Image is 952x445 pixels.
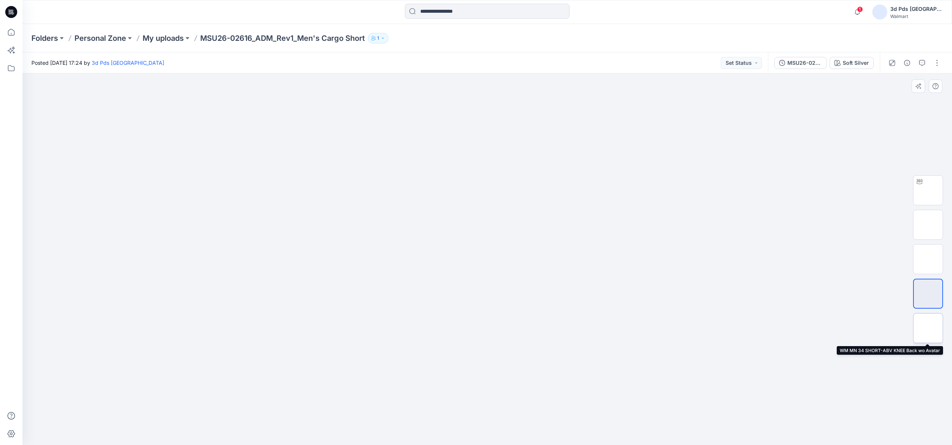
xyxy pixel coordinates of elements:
div: 3d Pds [GEOGRAPHIC_DATA] [890,4,943,13]
div: Soft Silver [843,59,869,67]
span: Posted [DATE] 17:24 by [31,59,164,67]
a: 3d Pds [GEOGRAPHIC_DATA] [92,60,164,66]
button: 1 [368,33,388,43]
a: My uploads [143,33,184,43]
p: 1 [377,34,379,42]
button: Details [901,57,913,69]
a: Personal Zone [74,33,126,43]
a: Folders [31,33,58,43]
button: Soft Silver [830,57,874,69]
div: MSU26-02616_ADM_Rev1_Men's Cargo Short [787,59,822,67]
button: MSU26-02616_ADM_Rev1_Men's Cargo Short [774,57,827,69]
div: Walmart [890,13,943,19]
img: avatar [872,4,887,19]
p: MSU26-02616_ADM_Rev1_Men's Cargo Short [200,33,365,43]
span: 1 [857,6,863,12]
